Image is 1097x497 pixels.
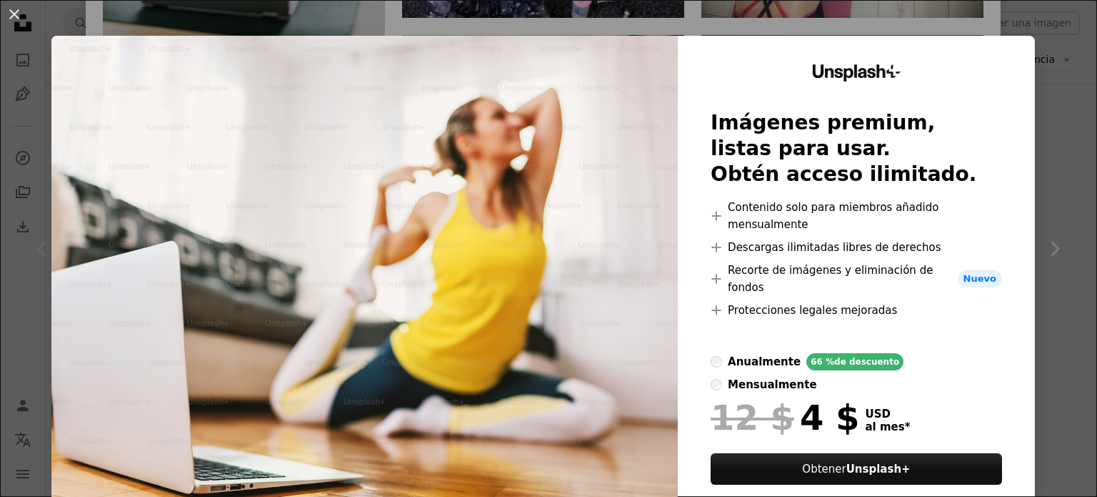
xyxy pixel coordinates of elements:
[958,270,1002,287] span: Nuevo
[728,376,816,393] div: mensualmente
[866,420,911,433] span: al mes *
[806,353,903,370] div: 66 % de descuento
[728,353,801,370] div: anualmente
[711,379,722,390] input: mensualmente
[711,453,1002,485] button: ObtenerUnsplash+
[866,408,911,420] span: USD
[711,239,1002,256] li: Descargas ilimitadas libres de derechos
[711,199,1002,233] li: Contenido solo para miembros añadido mensualmente
[711,262,1002,296] li: Recorte de imágenes y eliminación de fondos
[711,302,1002,319] li: Protecciones legales mejoradas
[711,399,859,436] div: 4 $
[711,110,1002,187] h2: Imágenes premium, listas para usar. Obtén acceso ilimitado.
[846,463,911,476] strong: Unsplash+
[711,399,794,436] span: 12 $
[711,356,722,368] input: anualmente66 %de descuento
